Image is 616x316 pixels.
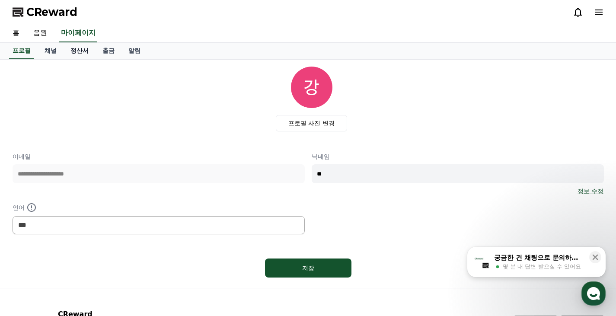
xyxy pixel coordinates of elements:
[112,244,166,266] a: 설정
[26,24,54,42] a: 음원
[13,202,305,213] p: 언어
[134,257,144,264] span: 설정
[27,257,32,264] span: 홈
[9,43,34,59] a: 프로필
[282,264,334,272] div: 저장
[312,152,604,161] p: 닉네임
[59,24,97,42] a: 마이페이지
[265,259,351,278] button: 저장
[276,115,347,131] label: 프로필 사진 변경
[96,43,121,59] a: 출금
[6,24,26,42] a: 홈
[64,43,96,59] a: 정산서
[26,5,77,19] span: CReward
[121,43,147,59] a: 알림
[578,187,603,195] a: 정보 수정
[38,43,64,59] a: 채널
[13,5,77,19] a: CReward
[79,258,89,265] span: 대화
[13,152,305,161] p: 이메일
[3,244,57,266] a: 홈
[291,67,332,108] img: profile_image
[57,244,112,266] a: 대화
